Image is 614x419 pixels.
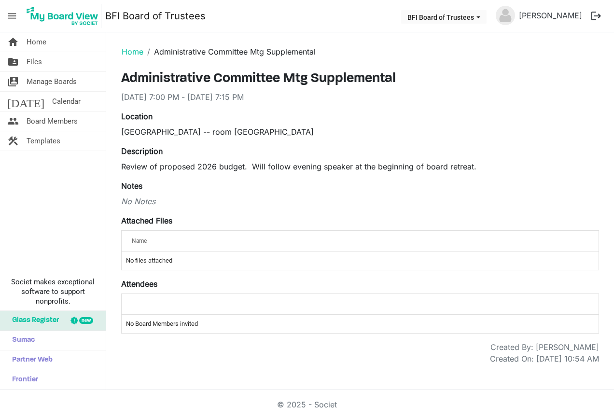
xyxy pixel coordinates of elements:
[121,71,599,87] h3: Administrative Committee Mtg Supplemental
[121,180,142,192] label: Notes
[121,91,599,103] div: [DATE] 7:00 PM - [DATE] 7:15 PM
[122,47,143,56] a: Home
[27,72,77,91] span: Manage Boards
[121,161,599,172] p: Review of proposed 2026 budget. Will follow evening speaker at the beginning of board retreat.
[121,111,153,122] label: Location
[7,331,35,350] span: Sumac
[277,400,337,409] a: © 2025 - Societ
[122,315,599,333] td: No Board Members invited
[496,6,515,25] img: no-profile-picture.svg
[27,131,60,151] span: Templates
[122,251,599,270] td: No files attached
[7,311,59,330] span: Glass Register
[121,196,599,207] div: No Notes
[401,10,487,24] button: BFI Board of Trustees dropdownbutton
[4,277,101,306] span: Societ makes exceptional software to support nonprofits.
[7,131,19,151] span: construction
[7,350,53,370] span: Partner Web
[515,6,586,25] a: [PERSON_NAME]
[52,92,81,111] span: Calendar
[7,72,19,91] span: switch_account
[143,46,316,57] li: Administrative Committee Mtg Supplemental
[27,52,42,71] span: Files
[490,341,599,353] div: Created By: [PERSON_NAME]
[24,4,101,28] img: My Board View Logo
[7,112,19,131] span: people
[121,278,157,290] label: Attendees
[7,52,19,71] span: folder_shared
[121,215,172,226] label: Attached Files
[7,370,38,390] span: Frontier
[121,126,599,138] div: [GEOGRAPHIC_DATA] -- room [GEOGRAPHIC_DATA]
[3,7,21,25] span: menu
[490,353,599,364] div: Created On: [DATE] 10:54 AM
[24,4,105,28] a: My Board View Logo
[105,6,206,26] a: BFI Board of Trustees
[27,32,46,52] span: Home
[132,237,147,244] span: Name
[121,145,163,157] label: Description
[7,92,44,111] span: [DATE]
[7,32,19,52] span: home
[586,6,606,26] button: logout
[79,317,93,324] div: new
[27,112,78,131] span: Board Members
